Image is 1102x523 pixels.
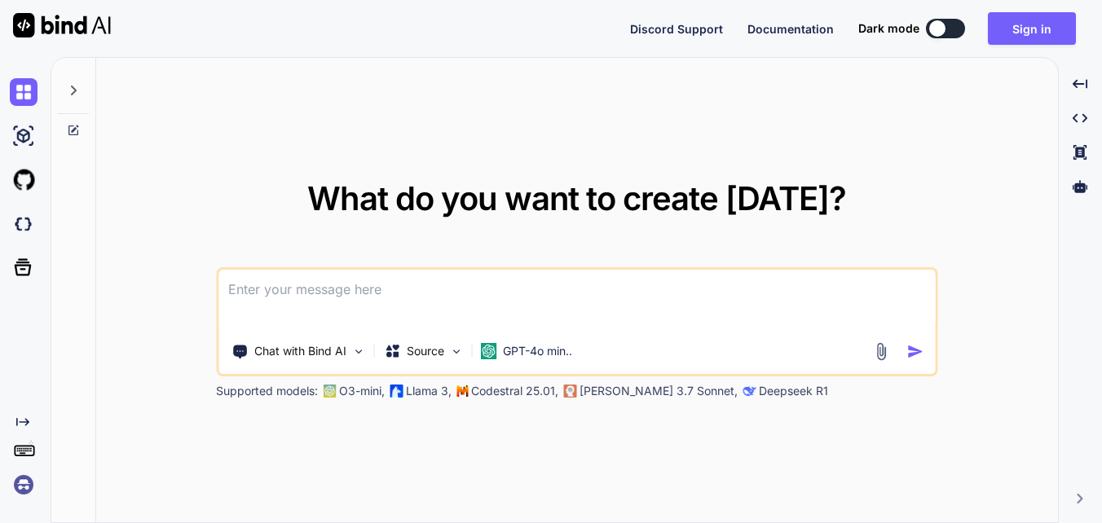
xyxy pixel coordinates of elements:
[339,383,385,399] p: O3-mini,
[10,122,37,150] img: ai-studio
[406,383,452,399] p: Llama 3,
[743,385,756,398] img: claude
[13,13,111,37] img: Bind AI
[503,343,572,359] p: GPT-4o min..
[858,20,919,37] span: Dark mode
[759,383,828,399] p: Deepseek R1
[471,383,558,399] p: Codestral 25.01,
[630,22,723,36] span: Discord Support
[747,20,834,37] button: Documentation
[407,343,444,359] p: Source
[747,22,834,36] span: Documentation
[630,20,723,37] button: Discord Support
[563,385,576,398] img: claude
[10,471,37,499] img: signin
[254,343,346,359] p: Chat with Bind AI
[307,178,846,218] span: What do you want to create [DATE]?
[351,345,365,358] img: Pick Tools
[906,343,923,360] img: icon
[323,385,336,398] img: GPT-4
[449,345,463,358] img: Pick Models
[871,342,890,361] img: attachment
[390,385,403,398] img: Llama2
[988,12,1076,45] button: Sign in
[216,383,318,399] p: Supported models:
[480,343,496,359] img: GPT-4o mini
[10,78,37,106] img: chat
[10,210,37,238] img: darkCloudIdeIcon
[456,385,468,397] img: Mistral-AI
[10,166,37,194] img: githubLight
[580,383,738,399] p: [PERSON_NAME] 3.7 Sonnet,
